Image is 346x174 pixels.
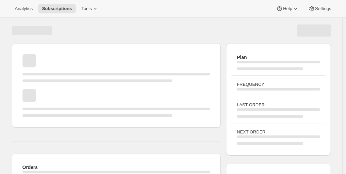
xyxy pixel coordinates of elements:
button: Help [272,4,303,13]
h3: LAST ORDER [237,102,320,108]
h2: Plan [237,54,320,61]
h3: FREQUENCY [237,81,320,88]
button: Analytics [11,4,37,13]
button: Settings [304,4,335,13]
span: Settings [315,6,331,11]
h2: Orders [23,164,210,171]
button: Subscriptions [38,4,76,13]
span: Subscriptions [42,6,72,11]
span: Help [283,6,292,11]
span: Tools [81,6,92,11]
h3: NEXT ORDER [237,129,320,135]
button: Tools [77,4,102,13]
span: Analytics [15,6,33,11]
